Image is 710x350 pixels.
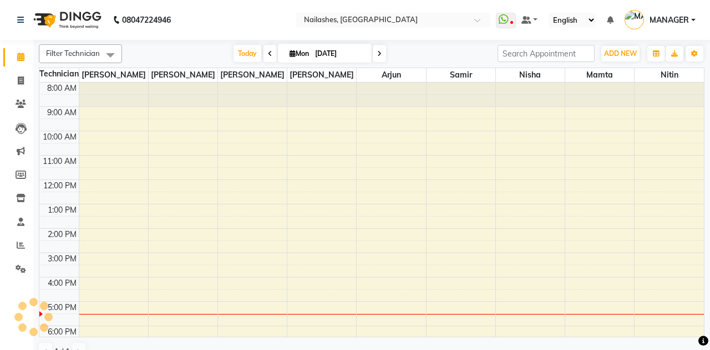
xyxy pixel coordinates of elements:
div: 5:00 PM [45,302,79,313]
span: Nitin [635,68,704,82]
span: Mon [287,49,312,58]
div: Technician [39,68,79,80]
div: 4:00 PM [45,277,79,289]
input: Search Appointment [498,45,595,62]
span: MANAGER [650,14,689,26]
span: Arjun [357,68,425,82]
img: MANAGER [625,10,644,29]
span: [PERSON_NAME] [79,68,148,82]
span: Filter Technician [46,49,100,58]
span: [PERSON_NAME] [149,68,217,82]
span: Today [234,45,261,62]
span: Mamta [565,68,634,82]
div: 2:00 PM [45,229,79,240]
span: [PERSON_NAME] [287,68,356,82]
div: 8:00 AM [45,83,79,94]
div: 1:00 PM [45,204,79,216]
div: 11:00 AM [40,156,79,167]
div: 9:00 AM [45,107,79,119]
span: ADD NEW [604,49,637,58]
div: 10:00 AM [40,131,79,143]
span: [PERSON_NAME] [218,68,287,82]
b: 08047224946 [122,4,171,35]
div: 3:00 PM [45,253,79,265]
input: 2025-09-01 [312,45,367,62]
img: logo [28,4,104,35]
div: 12:00 PM [41,180,79,192]
button: ADD NEW [601,46,640,61]
span: Samir [427,68,495,82]
div: 6:00 PM [45,326,79,338]
span: Nisha [496,68,565,82]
